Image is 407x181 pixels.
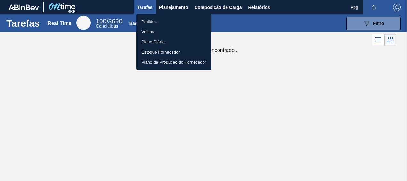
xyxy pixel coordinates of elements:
a: Volume [136,27,211,37]
a: Plano Diário [136,37,211,47]
a: Plano de Produção do Fornecedor [136,57,211,67]
a: Pedidos [136,17,211,27]
a: Estoque Fornecedor [136,47,211,57]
